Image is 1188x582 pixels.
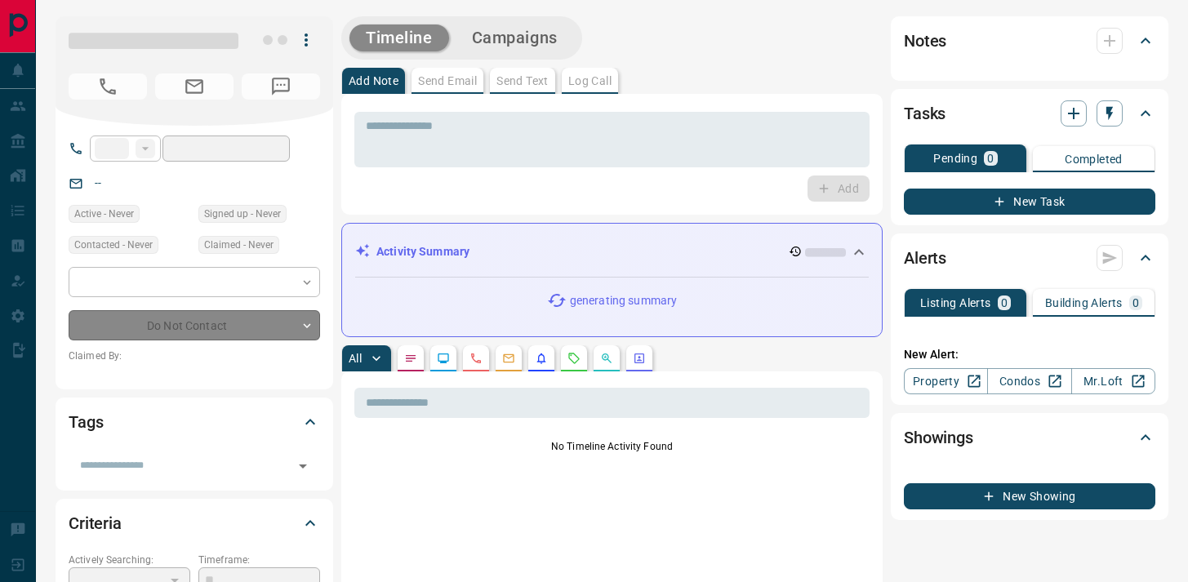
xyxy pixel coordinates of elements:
[69,310,320,340] div: Do Not Contact
[600,352,613,365] svg: Opportunities
[204,206,281,222] span: Signed up - Never
[69,510,122,536] h2: Criteria
[404,352,417,365] svg: Notes
[349,24,449,51] button: Timeline
[904,245,946,271] h2: Alerts
[69,553,190,567] p: Actively Searching:
[535,352,548,365] svg: Listing Alerts
[456,24,574,51] button: Campaigns
[198,553,320,567] p: Timeframe:
[155,73,234,100] span: No Email
[291,455,314,478] button: Open
[933,153,977,164] p: Pending
[904,418,1155,457] div: Showings
[1071,368,1155,394] a: Mr.Loft
[987,153,994,164] p: 0
[469,352,483,365] svg: Calls
[567,352,581,365] svg: Requests
[920,297,991,309] p: Listing Alerts
[349,75,398,87] p: Add Note
[904,368,988,394] a: Property
[349,353,362,364] p: All
[354,439,870,454] p: No Timeline Activity Found
[204,237,274,253] span: Claimed - Never
[1045,297,1123,309] p: Building Alerts
[633,352,646,365] svg: Agent Actions
[502,352,515,365] svg: Emails
[1001,297,1008,309] p: 0
[69,402,320,442] div: Tags
[1132,297,1139,309] p: 0
[987,368,1071,394] a: Condos
[69,349,320,363] p: Claimed By:
[69,73,147,100] span: No Number
[355,237,869,267] div: Activity Summary
[904,238,1155,278] div: Alerts
[95,176,101,189] a: --
[570,292,677,309] p: generating summary
[1065,153,1123,165] p: Completed
[242,73,320,100] span: No Number
[437,352,450,365] svg: Lead Browsing Activity
[904,424,973,451] h2: Showings
[74,237,153,253] span: Contacted - Never
[376,243,469,260] p: Activity Summary
[69,504,320,543] div: Criteria
[904,346,1155,363] p: New Alert:
[904,94,1155,133] div: Tasks
[904,21,1155,60] div: Notes
[904,189,1155,215] button: New Task
[904,100,946,127] h2: Tasks
[74,206,134,222] span: Active - Never
[904,483,1155,509] button: New Showing
[69,409,103,435] h2: Tags
[904,28,946,54] h2: Notes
